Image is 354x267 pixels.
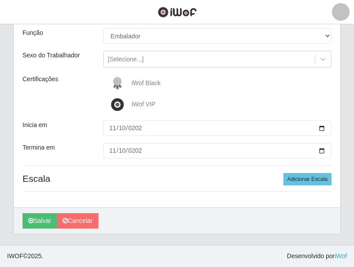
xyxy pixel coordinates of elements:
[103,120,332,136] input: 00/00/0000
[23,143,55,152] label: Termina em
[158,7,197,18] img: CoreUI Logo
[287,252,347,261] span: Desenvolvido por
[7,252,23,259] span: IWOF
[23,120,47,130] label: Inicia em
[109,96,130,113] img: iWof VIP
[23,173,331,184] h4: Escala
[283,173,331,185] button: Adicionar Escala
[7,252,43,261] span: © 2025 .
[109,75,130,92] img: iWof Black
[103,143,332,158] input: 00/00/0000
[23,213,57,229] button: Salvar
[132,79,161,86] span: iWof Black
[23,75,58,84] label: Certificações
[132,101,155,108] span: iWof VIP
[108,55,144,64] div: [Selecione...]
[335,252,347,259] a: iWof
[23,28,43,38] label: Função
[57,213,98,229] a: Cancelar
[23,51,80,60] label: Sexo do Trabalhador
